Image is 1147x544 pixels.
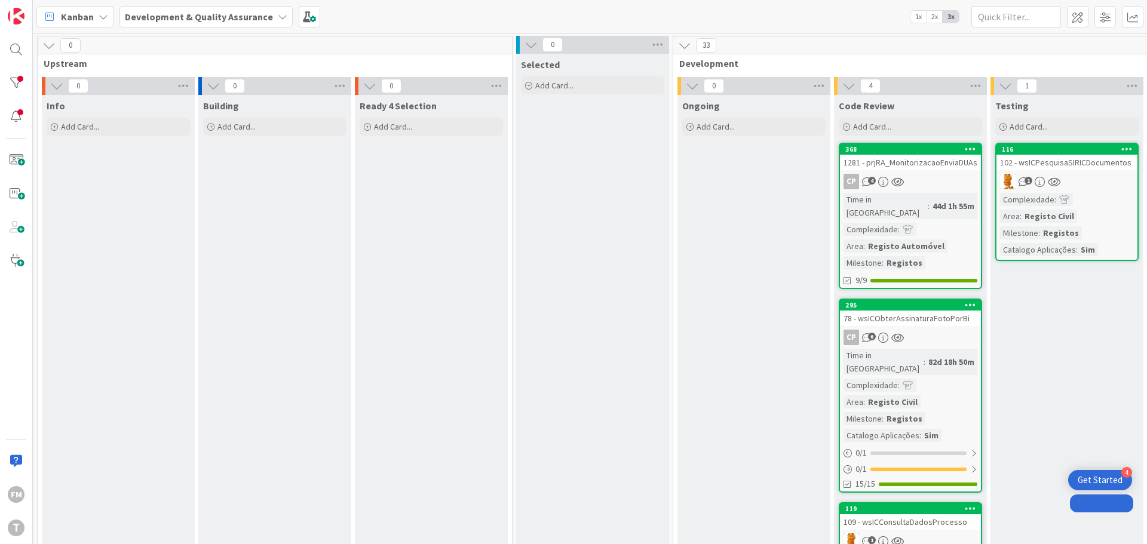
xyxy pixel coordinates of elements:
div: 368 [840,144,981,155]
div: Catalogo Aplicações [1000,243,1076,256]
div: 119109 - wsICConsultaDadosProcesso [840,503,981,530]
span: 6 [868,333,876,340]
div: Registo Civil [1022,210,1077,223]
div: Sim [921,429,941,442]
div: Time in [GEOGRAPHIC_DATA] [844,349,924,375]
div: Area [844,239,863,253]
div: Milestone [1000,226,1038,239]
div: Registo Automóvel [865,239,947,253]
div: 116 [1002,145,1137,153]
div: 368 [845,145,981,153]
b: Development & Quality Assurance [125,11,273,23]
span: : [928,199,930,213]
img: Visit kanbanzone.com [8,8,24,24]
span: 0 [225,79,245,93]
span: 33 [696,38,716,53]
div: 82d 18h 50m [925,355,977,368]
div: Complexidade [1000,193,1054,206]
span: 0 [68,79,88,93]
div: Catalogo Aplicações [844,429,919,442]
div: Get Started [1078,474,1123,486]
div: CP [844,174,859,189]
span: 4 [868,177,876,185]
div: 109 - wsICConsultaDadosProcesso [840,514,981,530]
span: Ongoing [682,100,720,112]
span: 1x [910,11,927,23]
span: 0 / 1 [855,447,867,459]
div: Open Get Started checklist, remaining modules: 4 [1068,470,1132,490]
img: RL [1000,174,1016,189]
div: 0/1 [840,462,981,477]
div: Registo Civil [865,395,921,408]
div: 102 - wsICPesquisaSIRICDocumentos [996,155,1137,170]
div: 1281 - prjRA_MonitorizacaoEnviaDUAs [840,155,981,170]
div: 119 [845,505,981,513]
div: T [8,520,24,536]
div: Registos [1040,226,1082,239]
span: Ready 4 Selection [360,100,437,112]
span: 1 [868,536,876,544]
div: Sim [1078,243,1098,256]
span: Testing [995,100,1029,112]
span: 0 [542,38,563,52]
a: 3681281 - prjRA_MonitorizacaoEnviaDUAsCPTime in [GEOGRAPHIC_DATA]:44d 1h 55mComplexidade:Area:Reg... [839,143,982,289]
div: FM [8,486,24,503]
span: 1 [1025,177,1032,185]
span: 0 / 1 [855,463,867,475]
div: 119 [840,503,981,514]
div: Complexidade [844,223,898,236]
span: 15/15 [855,478,875,490]
span: Info [47,100,65,112]
span: : [1020,210,1022,223]
span: : [882,256,884,269]
div: 295 [845,301,981,309]
span: Add Card... [61,121,99,132]
span: 0 [704,79,724,93]
span: Add Card... [217,121,256,132]
span: Add Card... [535,80,573,91]
div: 295 [840,300,981,311]
span: : [863,239,865,253]
span: : [1076,243,1078,256]
div: Milestone [844,412,882,425]
span: Add Card... [1010,121,1048,132]
span: Kanban [61,10,94,24]
div: 44d 1h 55m [930,199,977,213]
div: CP [840,330,981,345]
span: : [898,223,900,236]
span: Upstream [44,57,497,69]
div: 29578 - wsICObterAssinaturaFotoPorBi [840,300,981,326]
div: Registos [884,412,925,425]
div: Area [844,395,863,408]
div: RL [996,174,1137,189]
div: Time in [GEOGRAPHIC_DATA] [844,193,928,219]
span: : [1054,193,1056,206]
span: : [919,429,921,442]
span: 0 [381,79,401,93]
a: 29578 - wsICObterAssinaturaFotoPorBiCPTime in [GEOGRAPHIC_DATA]:82d 18h 50mComplexidade:Area:Regi... [839,299,982,493]
span: : [863,395,865,408]
span: Add Card... [853,121,891,132]
a: 116102 - wsICPesquisaSIRICDocumentosRLComplexidade:Area:Registo CivilMilestone:RegistosCatalogo A... [995,143,1139,261]
div: CP [840,174,981,189]
div: 0/1 [840,445,981,460]
div: Complexidade [844,379,898,392]
span: : [1038,226,1040,239]
span: 4 [860,79,881,93]
span: : [924,355,925,368]
div: 78 - wsICObterAssinaturaFotoPorBi [840,311,981,326]
span: Building [203,100,239,112]
div: Milestone [844,256,882,269]
span: Add Card... [374,121,412,132]
span: Code Review [839,100,894,112]
div: 4 [1121,467,1132,478]
span: 0 [60,38,81,53]
div: Registos [884,256,925,269]
input: Quick Filter... [971,6,1061,27]
div: Area [1000,210,1020,223]
span: Add Card... [697,121,735,132]
div: 116102 - wsICPesquisaSIRICDocumentos [996,144,1137,170]
span: 9/9 [855,274,867,287]
div: 116 [996,144,1137,155]
span: : [898,379,900,392]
